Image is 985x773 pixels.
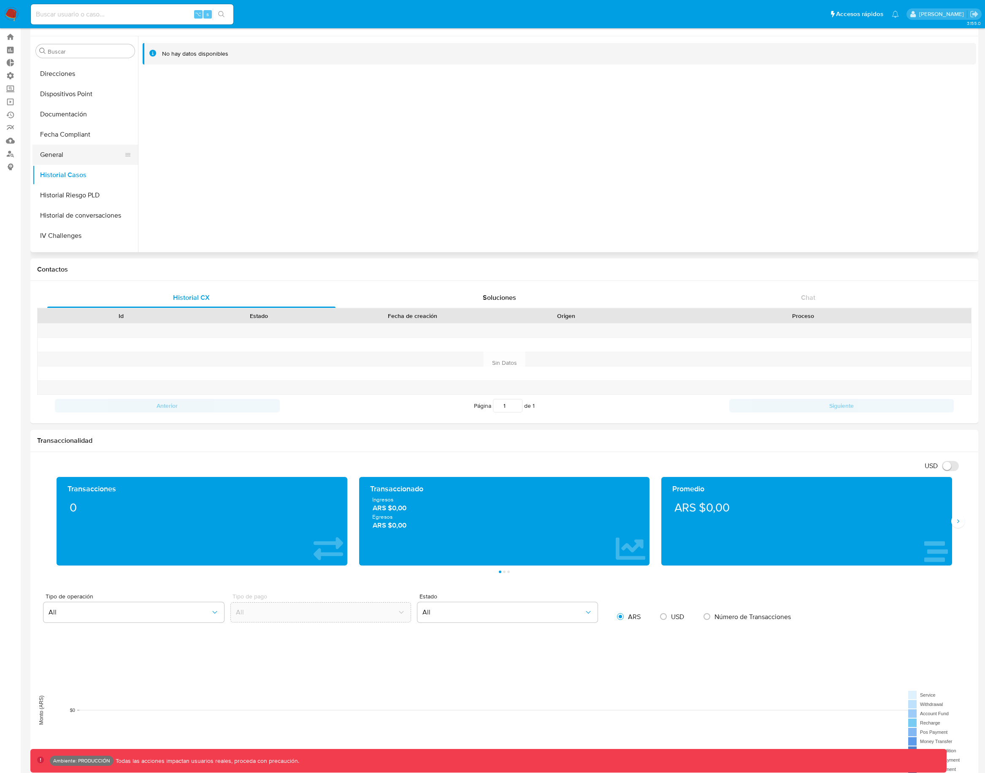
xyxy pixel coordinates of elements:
a: Salir [970,10,979,19]
button: Información de accesos [32,246,138,266]
button: Historial Casos [32,165,138,185]
button: Historial de conversaciones [32,205,138,226]
button: search-icon [213,8,230,20]
button: Anterior [55,399,280,412]
input: Buscar [48,48,131,55]
span: Historial CX [173,293,210,302]
span: s [206,10,209,18]
button: Dispositivos Point [32,84,138,104]
button: Siguiente [729,399,954,412]
span: Página de [474,399,535,412]
span: ⌥ [195,10,201,18]
h1: Información de Usuario [37,21,108,29]
span: 3.155.0 [967,20,981,27]
button: Fecha Compliant [32,124,138,145]
h1: Transaccionalidad [37,436,971,445]
div: Proceso [641,312,965,320]
span: Soluciones [483,293,516,302]
button: Buscar [39,48,46,54]
button: Documentación [32,104,138,124]
div: Origen [503,312,629,320]
a: Notificaciones [892,11,899,18]
span: Chat [801,293,815,302]
div: Estado [196,312,322,320]
p: leandrojossue.ramirez@mercadolibre.com.co [919,10,967,18]
button: Historial Riesgo PLD [32,185,138,205]
span: Accesos rápidos [836,10,883,19]
div: Fecha de creación [334,312,491,320]
button: General [32,145,131,165]
span: 1 [533,401,535,410]
button: Direcciones [32,64,138,84]
h1: Contactos [37,265,971,274]
p: Ambiente: PRODUCCIÓN [53,759,110,762]
div: Id [58,312,184,320]
input: Buscar usuario o caso... [31,9,233,20]
button: IV Challenges [32,226,138,246]
p: Todas las acciones impactan usuarios reales, proceda con precaución. [114,757,299,765]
